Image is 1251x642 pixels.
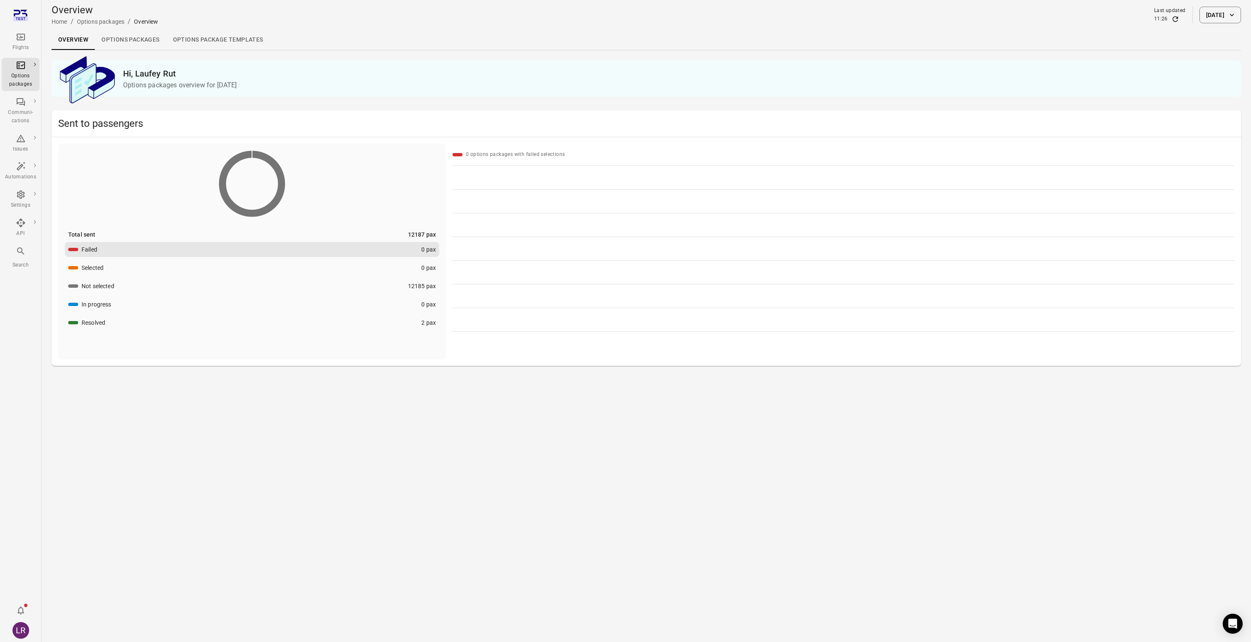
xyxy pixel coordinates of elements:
div: Flights [5,44,36,52]
div: 0 pax [421,264,436,272]
div: Search [5,261,36,269]
div: 0 pax [421,245,436,254]
button: Resolved2 pax [65,315,439,330]
div: Automations [5,173,36,181]
h2: Hi, Laufey Rut [123,67,1234,80]
button: [DATE] [1199,7,1241,23]
div: Local navigation [52,30,1241,50]
div: Open Intercom Messenger [1223,614,1243,634]
a: Issues [2,131,40,156]
div: Last updated [1154,7,1186,15]
div: Overview [134,17,158,26]
a: Home [52,18,67,25]
div: 0 pax [421,300,436,309]
div: Issues [5,145,36,153]
div: In progress [82,300,111,309]
button: Not selected12185 pax [65,279,439,294]
div: 12185 pax [408,282,436,290]
a: Options packages [77,18,124,25]
a: Communi-cations [2,94,40,128]
p: Options packages overview for [DATE] [123,80,1234,90]
button: Failed0 pax [65,242,439,257]
a: Overview [52,30,95,50]
h1: Overview [52,3,158,17]
li: / [71,17,74,27]
div: 12187 pax [408,230,436,239]
a: Settings [2,187,40,212]
button: Refresh data [1171,15,1179,23]
a: Options package Templates [166,30,270,50]
button: In progress0 pax [65,297,439,312]
li: / [128,17,131,27]
div: Not selected [82,282,114,290]
a: Flights [2,30,40,54]
div: Settings [5,201,36,210]
div: 0 options packages with failed selections [466,151,565,159]
div: Total sent [68,230,96,239]
a: Options packages [95,30,166,50]
div: Options packages [5,72,36,89]
div: API [5,230,36,238]
div: Selected [82,264,104,272]
button: Selected0 pax [65,260,439,275]
h2: Sent to passengers [58,117,1234,130]
div: Resolved [82,319,105,327]
a: Options packages [2,58,40,91]
button: Search [2,244,40,272]
div: 2 pax [421,319,436,327]
a: Automations [2,159,40,184]
button: Notifications [12,602,29,619]
div: Communi-cations [5,109,36,125]
nav: Breadcrumbs [52,17,158,27]
button: Laufey Rut [9,619,32,642]
div: Failed [82,245,97,254]
div: LR [12,622,29,639]
div: 11:26 [1154,15,1168,23]
a: API [2,215,40,240]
